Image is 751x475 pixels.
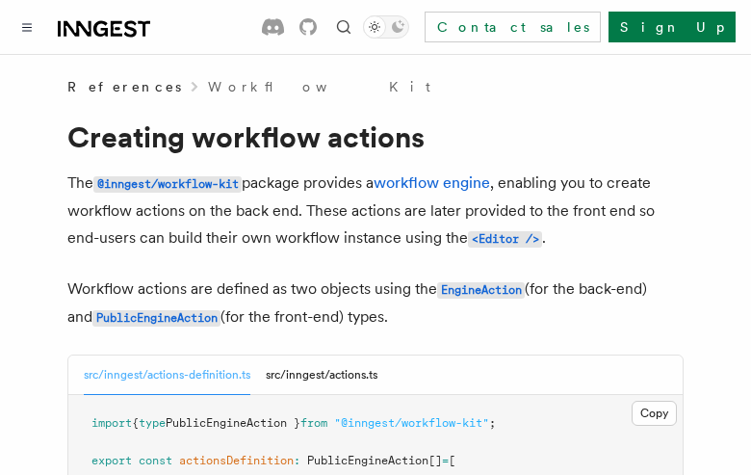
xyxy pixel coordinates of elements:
[91,454,132,467] span: export
[609,12,736,42] a: Sign Up
[437,282,525,299] code: EngineAction
[179,454,294,467] span: actionsDefinition
[67,276,684,331] p: Workflow actions are defined as two objects using the (for the back-end) and (for the front-end) ...
[300,416,327,430] span: from
[208,77,430,96] a: Workflow Kit
[442,454,449,467] span: =
[449,454,455,467] span: [
[489,416,496,430] span: ;
[92,310,220,327] code: PublicEngineAction
[363,15,409,39] button: Toggle dark mode
[15,15,39,39] button: Toggle navigation
[132,416,139,430] span: {
[139,454,172,467] span: const
[294,454,300,467] span: :
[67,119,684,154] h1: Creating workflow actions
[334,416,489,430] span: "@inngest/workflow-kit"
[332,15,355,39] button: Find something...
[166,416,300,430] span: PublicEngineAction }
[93,176,242,193] code: @inngest/workflow-kit
[425,12,601,42] a: Contact sales
[437,279,525,298] a: EngineAction
[139,416,166,430] span: type
[93,173,242,192] a: @inngest/workflow-kit
[374,173,490,192] a: workflow engine
[92,307,220,326] a: PublicEngineAction
[67,170,684,252] p: The package provides a , enabling you to create workflow actions on the back end. These actions a...
[266,356,377,395] button: src/inngest/actions.ts
[468,231,542,248] code: <Editor />
[84,356,250,395] button: src/inngest/actions-definition.ts
[632,401,677,426] button: Copy
[307,454,428,467] span: PublicEngineAction
[468,228,542,247] a: <Editor />
[91,416,132,430] span: import
[67,77,181,96] span: References
[428,454,442,467] span: []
